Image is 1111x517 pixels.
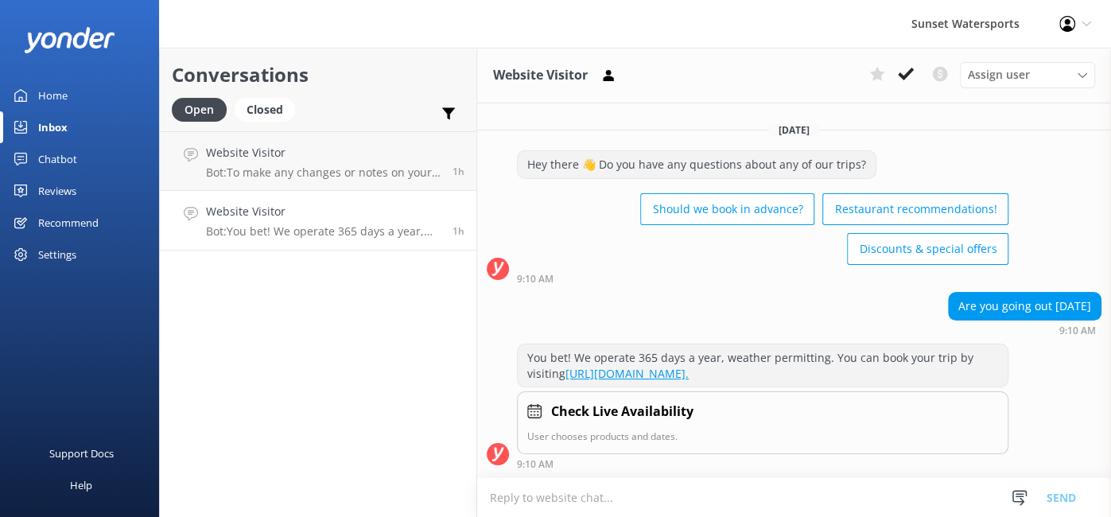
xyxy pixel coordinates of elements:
[38,207,99,239] div: Recommend
[38,143,77,175] div: Chatbot
[235,100,303,118] a: Closed
[38,111,68,143] div: Inbox
[172,98,227,122] div: Open
[38,239,76,270] div: Settings
[206,203,441,220] h4: Website Visitor
[949,293,1101,320] div: Are you going out [DATE]
[24,27,115,53] img: yonder-white-logo.png
[527,429,998,444] p: User chooses products and dates.
[160,131,476,191] a: Website VisitorBot:To make any changes or notes on your reservation, please reach out to our team...
[49,437,114,469] div: Support Docs
[453,165,464,178] span: Oct 10 2025 08:49am (UTC -05:00) America/Cancun
[822,193,1008,225] button: Restaurant recommendations!
[847,233,1008,265] button: Discounts & special offers
[172,100,235,118] a: Open
[206,144,441,161] h4: Website Visitor
[960,62,1095,87] div: Assign User
[493,65,588,86] h3: Website Visitor
[948,325,1101,336] div: Oct 10 2025 08:10am (UTC -05:00) America/Cancun
[38,175,76,207] div: Reviews
[453,224,464,238] span: Oct 10 2025 08:10am (UTC -05:00) America/Cancun
[160,191,476,251] a: Website VisitorBot:You bet! We operate 365 days a year, weather permitting. You can book your tri...
[206,165,441,180] p: Bot: To make any changes or notes on your reservation, please reach out to our team via email at ...
[518,344,1008,387] div: You bet! We operate 365 days a year, weather permitting. You can book your trip by visiting
[172,60,464,90] h2: Conversations
[517,274,554,284] strong: 9:10 AM
[206,224,441,239] p: Bot: You bet! We operate 365 days a year, weather permitting. You can book your trip by visiting ...
[640,193,814,225] button: Should we book in advance?
[1059,326,1096,336] strong: 9:10 AM
[70,469,92,501] div: Help
[769,123,819,137] span: [DATE]
[517,460,554,469] strong: 9:10 AM
[551,402,693,422] h4: Check Live Availability
[38,80,68,111] div: Home
[517,273,1008,284] div: Oct 10 2025 08:10am (UTC -05:00) America/Cancun
[235,98,295,122] div: Closed
[518,151,876,178] div: Hey there 👋 Do you have any questions about any of our trips?
[968,66,1030,84] span: Assign user
[517,458,1008,469] div: Oct 10 2025 08:10am (UTC -05:00) America/Cancun
[565,366,689,381] a: [URL][DOMAIN_NAME].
